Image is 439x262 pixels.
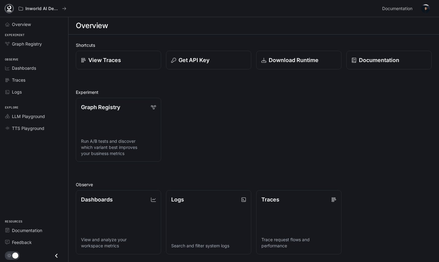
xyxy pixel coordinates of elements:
a: Logs [2,87,66,97]
span: Documentation [382,5,412,13]
p: View Traces [88,56,121,64]
a: TracesTrace request flows and performance [256,190,341,254]
a: Graph RegistryRun A/B tests and discover which variant best improves your business metrics [76,98,161,162]
button: All workspaces [16,2,69,15]
a: Documentation [2,225,66,236]
span: Overview [12,21,31,28]
a: TTS Playground [2,123,66,134]
span: Dashboards [12,65,36,71]
span: Logs [12,89,22,95]
span: Documentation [12,227,42,234]
p: Traces [261,195,279,204]
a: Graph Registry [2,39,66,49]
p: Dashboards [81,195,113,204]
button: Get API Key [166,51,251,69]
p: Get API Key [179,56,209,64]
a: Download Runtime [256,51,341,69]
p: Documentation [359,56,399,64]
span: TTS Playground [12,125,44,131]
a: Feedback [2,237,66,248]
a: LLM Playground [2,111,66,122]
a: LogsSearch and filter system logs [166,190,251,254]
p: Graph Registry [81,103,120,111]
span: Dark mode toggle [12,252,18,259]
span: Feedback [12,239,32,245]
a: Overview [2,19,66,30]
a: Traces [2,75,66,85]
a: DashboardsView and analyze your workspace metrics [76,190,161,254]
a: Documentation [346,51,432,69]
p: Trace request flows and performance [261,237,336,249]
a: View Traces [76,51,161,69]
h2: Shortcuts [76,42,432,48]
a: Dashboards [2,63,66,73]
span: LLM Playground [12,113,45,120]
img: User avatar [421,4,430,13]
p: View and analyze your workspace metrics [81,237,156,249]
h1: Overview [76,20,108,32]
span: Graph Registry [12,41,42,47]
p: Search and filter system logs [171,243,246,249]
p: Inworld AI Demos [25,6,60,11]
p: Logs [171,195,184,204]
a: Documentation [380,2,417,15]
button: User avatar [419,2,432,15]
h2: Observe [76,181,432,188]
p: Run A/B tests and discover which variant best improves your business metrics [81,138,156,157]
p: Download Runtime [269,56,319,64]
span: Traces [12,77,25,83]
h2: Experiment [76,89,432,95]
button: Close drawer [50,249,63,262]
